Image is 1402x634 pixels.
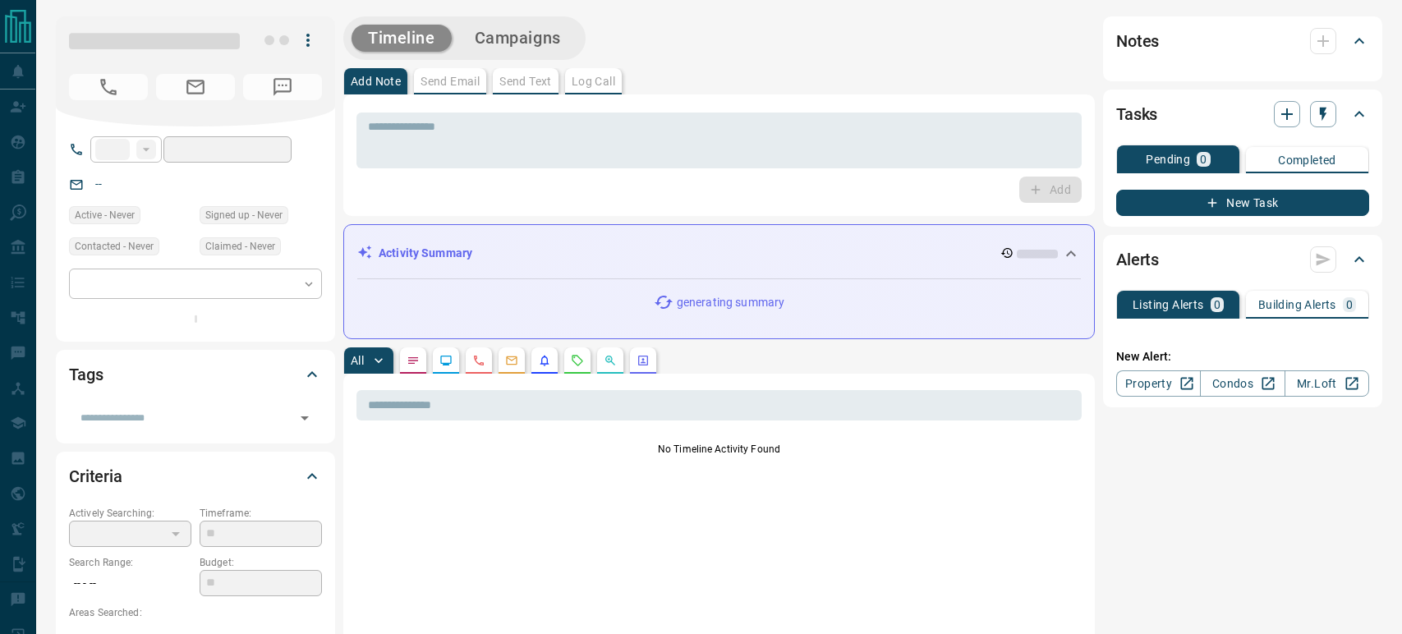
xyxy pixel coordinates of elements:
p: Areas Searched: [69,605,322,620]
button: Campaigns [458,25,577,52]
a: Condos [1200,370,1285,397]
svg: Lead Browsing Activity [439,354,453,367]
p: -- - -- [69,570,191,597]
svg: Opportunities [604,354,617,367]
p: generating summary [677,294,784,311]
h2: Tasks [1116,101,1157,127]
div: Tags [69,355,322,394]
p: Timeframe: [200,506,322,521]
p: Building Alerts [1258,299,1336,310]
svg: Requests [571,354,584,367]
div: Activity Summary [357,238,1081,269]
p: New Alert: [1116,348,1369,365]
p: No Timeline Activity Found [356,442,1082,457]
p: Actively Searching: [69,506,191,521]
div: Notes [1116,21,1369,61]
h2: Alerts [1116,246,1159,273]
span: No Email [156,74,235,100]
button: Timeline [352,25,452,52]
h2: Notes [1116,28,1159,54]
svg: Listing Alerts [538,354,551,367]
span: No Number [243,74,322,100]
p: Listing Alerts [1133,299,1204,310]
p: Budget: [200,555,322,570]
svg: Calls [472,354,485,367]
a: -- [95,177,102,191]
p: Pending [1146,154,1190,165]
h2: Tags [69,361,103,388]
h2: Criteria [69,463,122,489]
span: No Number [69,74,148,100]
span: Signed up - Never [205,207,283,223]
div: Criteria [69,457,322,496]
svg: Emails [505,354,518,367]
p: 0 [1346,299,1353,310]
svg: Notes [407,354,420,367]
span: Active - Never [75,207,135,223]
p: Add Note [351,76,401,87]
span: Claimed - Never [205,238,275,255]
button: Open [293,407,316,430]
p: 0 [1200,154,1207,165]
a: Mr.Loft [1285,370,1369,397]
div: Alerts [1116,240,1369,279]
p: Completed [1278,154,1336,166]
div: Tasks [1116,94,1369,134]
span: Contacted - Never [75,238,154,255]
button: New Task [1116,190,1369,216]
p: 0 [1214,299,1220,310]
p: Search Range: [69,555,191,570]
a: Property [1116,370,1201,397]
p: Activity Summary [379,245,472,262]
svg: Agent Actions [637,354,650,367]
p: All [351,355,364,366]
